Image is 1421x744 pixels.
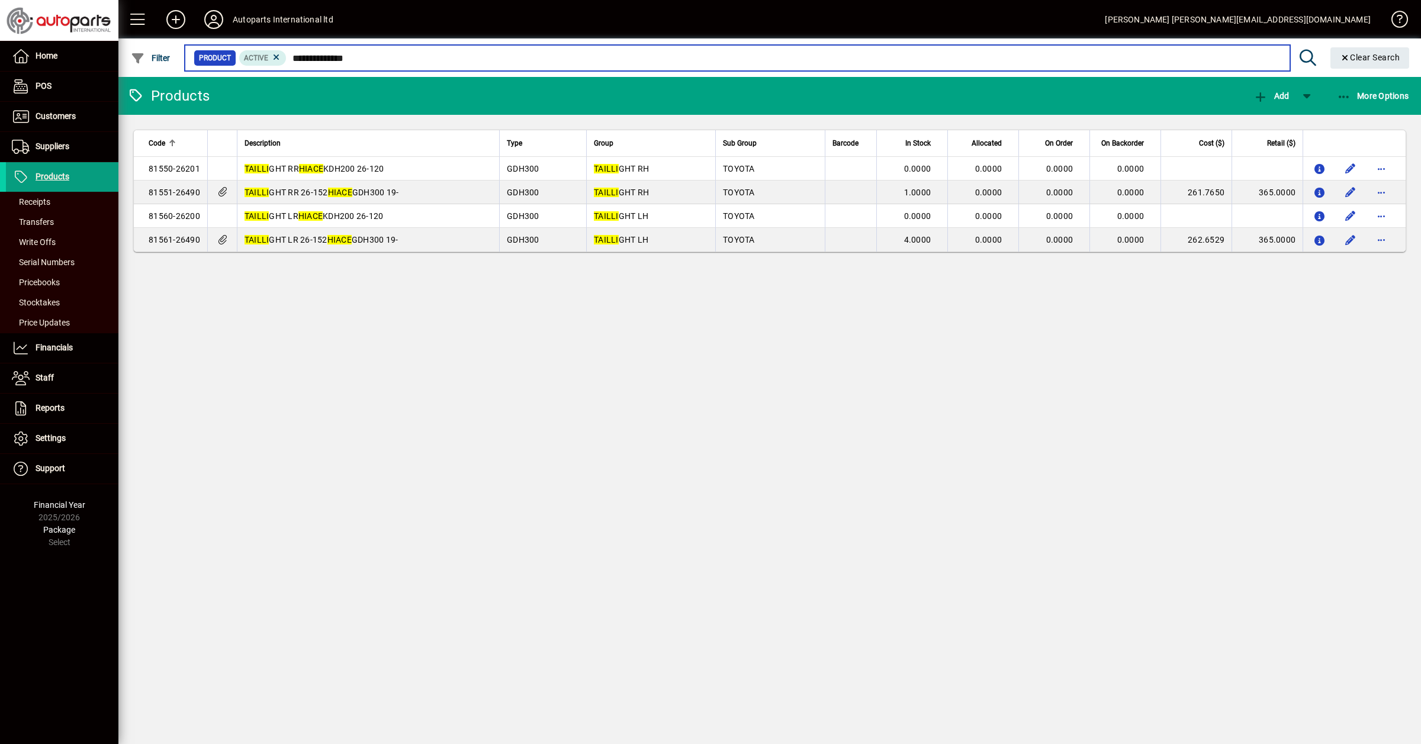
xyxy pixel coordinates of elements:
span: TOYOTA [723,164,755,173]
span: 0.0000 [975,211,1002,221]
span: 0.0000 [975,164,1002,173]
div: Products [127,86,210,105]
span: Active [244,54,268,62]
span: GHT LR KDH200 26-120 [245,211,384,221]
div: Group [594,137,708,150]
div: Sub Group [723,137,818,150]
span: Sub Group [723,137,757,150]
a: Serial Numbers [6,252,118,272]
span: On Order [1045,137,1073,150]
span: 0.0000 [904,164,931,173]
span: 0.0000 [904,211,931,221]
span: Type [507,137,522,150]
span: Filter [131,53,171,63]
em: TAILLI [594,235,619,244]
span: 0.0000 [975,235,1002,244]
div: Barcode [832,137,869,150]
a: Support [6,454,118,484]
span: Products [36,172,69,181]
em: TAILLI [594,188,619,197]
div: Description [245,137,492,150]
button: More options [1372,183,1391,202]
span: Group [594,137,613,150]
td: 262.6529 [1160,228,1232,252]
em: TAILLI [594,211,619,221]
span: 4.0000 [904,235,931,244]
span: GHT RH [594,164,649,173]
span: 81550-26201 [149,164,200,173]
span: 81551-26490 [149,188,200,197]
button: Edit [1341,159,1360,178]
td: 365.0000 [1232,228,1303,252]
span: Write Offs [12,237,56,247]
span: GDH300 [507,211,539,221]
span: GDH300 [507,235,539,244]
span: Add [1253,91,1289,101]
span: 0.0000 [1117,188,1144,197]
button: Edit [1341,207,1360,226]
button: Filter [128,47,173,69]
span: Home [36,51,57,60]
div: In Stock [884,137,941,150]
span: GHT LH [594,235,648,244]
div: Allocated [955,137,1012,150]
span: 0.0000 [1046,211,1073,221]
div: Type [507,137,579,150]
a: Write Offs [6,232,118,252]
span: Receipts [12,197,50,207]
a: Pricebooks [6,272,118,292]
button: Add [157,9,195,30]
span: Code [149,137,165,150]
span: Price Updates [12,318,70,327]
a: Receipts [6,192,118,212]
span: POS [36,81,52,91]
a: Financials [6,333,118,363]
td: 365.0000 [1232,181,1303,204]
mat-chip: Activation Status: Active [239,50,287,66]
span: Settings [36,433,66,443]
button: Clear [1330,47,1410,69]
span: Clear Search [1340,53,1400,62]
span: Stocktakes [12,298,60,307]
a: Transfers [6,212,118,232]
div: Autoparts International ltd [233,10,333,29]
span: Description [245,137,281,150]
span: 0.0000 [975,188,1002,197]
span: GHT RH [594,188,649,197]
a: POS [6,72,118,101]
a: Stocktakes [6,292,118,313]
span: Reports [36,403,65,413]
span: GHT LH [594,211,648,221]
span: TOYOTA [723,235,755,244]
span: Staff [36,373,54,382]
span: Product [199,52,231,64]
button: Edit [1341,230,1360,249]
span: 0.0000 [1117,211,1144,221]
span: Cost ($) [1199,137,1224,150]
button: More Options [1334,85,1412,107]
div: On Order [1026,137,1084,150]
span: 0.0000 [1117,235,1144,244]
span: 1.0000 [904,188,931,197]
span: Package [43,525,75,534]
span: Support [36,463,65,473]
span: TOYOTA [723,211,755,221]
span: GHT RR 26-152 GDH300 19- [245,188,399,197]
a: Knowledge Base [1383,2,1406,41]
span: On Backorder [1101,137,1144,150]
div: Code [149,137,200,150]
em: HIACE [327,235,352,244]
span: 0.0000 [1046,164,1073,173]
em: TAILLI [245,235,269,244]
span: Financials [36,343,73,352]
span: 81561-26490 [149,235,200,244]
em: HIACE [299,164,323,173]
span: 0.0000 [1046,235,1073,244]
span: 81560-26200 [149,211,200,221]
a: Staff [6,363,118,393]
span: Transfers [12,217,54,227]
span: GHT LR 26-152 GDH300 19- [245,235,398,244]
em: TAILLI [245,188,269,197]
a: Home [6,41,118,71]
div: On Backorder [1097,137,1155,150]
